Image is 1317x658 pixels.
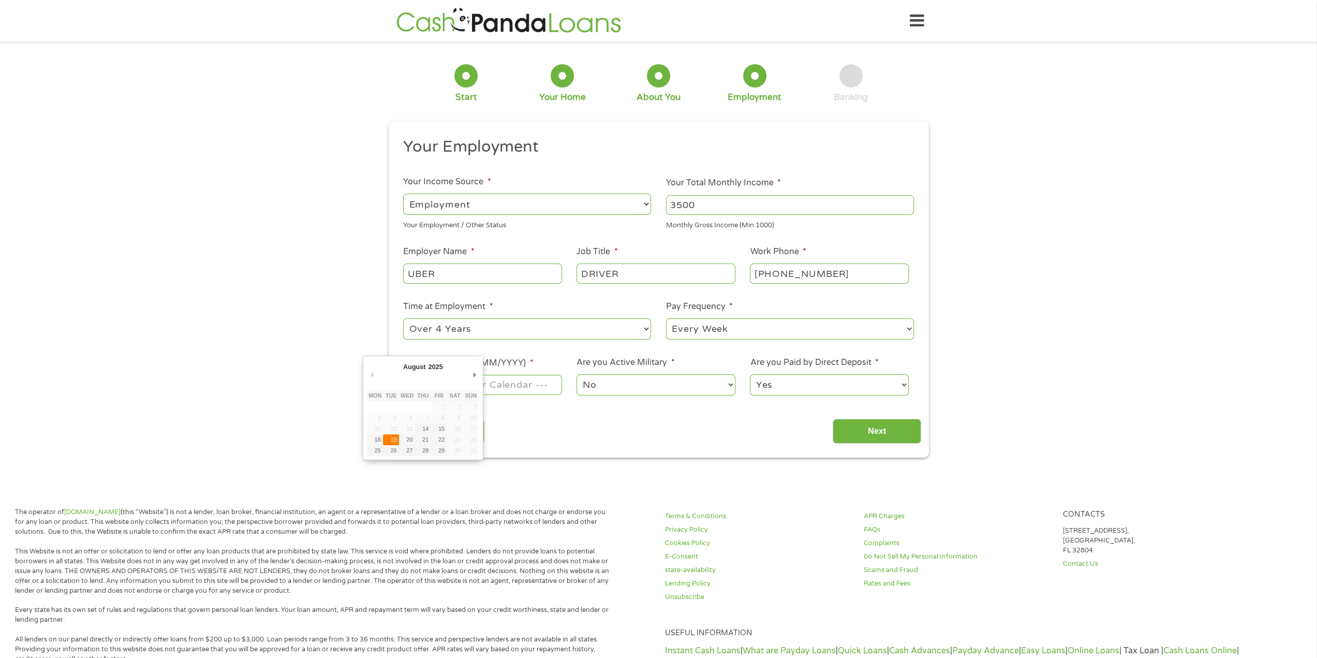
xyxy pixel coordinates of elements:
input: Walmart [403,264,561,283]
a: Quick Loans [838,646,887,656]
button: Previous Month [367,368,376,382]
button: 18 [367,434,383,445]
div: About You [637,92,680,103]
button: 15 [431,423,447,434]
div: Employment [728,92,781,103]
abbr: Tuesday [386,392,397,399]
button: 21 [415,434,431,445]
button: 14 [415,423,431,434]
label: Are you Active Military [576,357,674,368]
abbr: Thursday [417,392,428,399]
img: GetLoanNow Logo [393,6,624,36]
a: Unsubscribe [665,592,851,602]
a: Complaints [864,538,1050,548]
button: 26 [383,445,399,456]
label: Your Income Source [403,177,491,187]
button: 22 [431,434,447,445]
a: Cash Advances [889,646,950,656]
label: Job Title [576,246,617,257]
p: Every state has its own set of rules and regulations that govern personal loan lenders. Your loan... [15,605,612,625]
h4: Useful Information [665,628,1249,638]
input: (231) 754-4010 [750,264,908,283]
abbr: Sunday [465,392,477,399]
button: 19 [383,434,399,445]
button: Next Month [469,368,479,382]
p: The operator of (this “Website”) is not a lender, loan broker, financial institution, an agent or... [15,507,612,537]
div: Your Home [539,92,586,103]
abbr: Saturday [450,392,461,399]
a: Instant Cash Loans [665,646,741,656]
button: 29 [431,445,447,456]
h4: Contacts [1063,510,1249,520]
a: Privacy Policy [665,525,851,535]
label: Employer Name [403,246,474,257]
a: Contact Us [1063,559,1249,569]
a: Payday Advance [952,646,1019,656]
div: Monthly Gross Income (Min 1000) [666,217,914,231]
div: Banking [834,92,868,103]
abbr: Monday [368,392,381,399]
input: Cashier [576,264,735,283]
a: Lending Policy [665,579,851,589]
a: Rates and Fees [864,579,1050,589]
a: E-Consent [665,552,851,562]
div: August [402,360,427,374]
div: Start [455,92,477,103]
label: Are you Paid by Direct Deposit [750,357,878,368]
p: [STREET_ADDRESS], [GEOGRAPHIC_DATA], FL 32804. [1063,526,1249,555]
button: 25 [367,445,383,456]
abbr: Wednesday [401,392,413,399]
div: Your Employment / Other Status [403,217,651,231]
label: Your Total Monthly Income [666,178,781,188]
a: What are Payday Loans [743,646,836,656]
button: 28 [415,445,431,456]
button: 27 [399,445,415,456]
a: Cookies Policy [665,538,851,548]
p: This Website is not an offer or solicitation to lend or offer any loan products that are prohibit... [15,547,612,595]
abbr: Friday [435,392,443,399]
label: Work Phone [750,246,806,257]
label: Time at Employment [403,301,493,312]
a: [DOMAIN_NAME] [64,508,121,516]
a: Online Loans [1068,646,1119,656]
a: Scams and Fraud [864,565,1050,575]
div: 2025 [427,360,444,374]
label: Pay Frequency [666,301,733,312]
button: 20 [399,434,415,445]
a: FAQs [864,525,1050,535]
a: Easy Loans [1021,646,1066,656]
input: Next [833,419,921,444]
a: Do Not Sell My Personal Information [864,552,1050,562]
a: APR Charges [864,511,1050,521]
a: state-availability [665,565,851,575]
a: Terms & Conditions [665,511,851,521]
h2: Your Employment [403,137,906,157]
input: 1800 [666,195,914,215]
a: Cash Loans Online [1163,646,1237,656]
